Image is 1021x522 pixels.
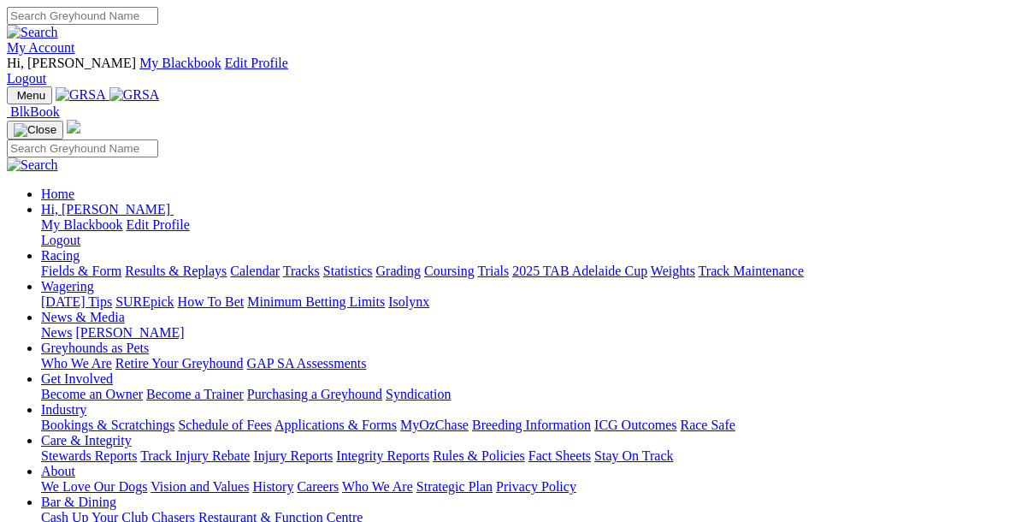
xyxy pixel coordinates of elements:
a: Logout [41,233,80,247]
a: History [252,479,293,494]
span: Menu [17,89,45,102]
a: Track Injury Rebate [140,448,250,463]
a: Purchasing a Greyhound [247,387,382,401]
div: About [41,479,1014,495]
a: Track Maintenance [699,264,804,278]
a: Grading [376,264,421,278]
a: Fields & Form [41,264,121,278]
a: Become a Trainer [146,387,244,401]
img: logo-grsa-white.png [67,120,80,133]
a: How To Bet [178,294,245,309]
div: Care & Integrity [41,448,1014,464]
a: Strategic Plan [416,479,493,494]
a: ICG Outcomes [594,418,676,432]
a: Statistics [323,264,373,278]
a: News [41,325,72,340]
img: GRSA [109,87,160,103]
img: Close [14,123,56,137]
a: 2025 TAB Adelaide Cup [512,264,647,278]
a: Fact Sheets [528,448,591,463]
a: MyOzChase [400,418,469,432]
a: GAP SA Assessments [247,356,367,371]
img: Search [7,157,58,173]
a: Care & Integrity [41,433,132,448]
img: Search [7,25,58,40]
a: BlkBook [7,104,60,119]
a: Rules & Policies [433,448,525,463]
a: Get Involved [41,371,113,386]
a: Edit Profile [127,217,190,232]
a: Who We Are [41,356,112,371]
a: Breeding Information [472,418,591,432]
div: Industry [41,418,1014,433]
a: Schedule of Fees [178,418,271,432]
a: Injury Reports [253,448,333,463]
button: Toggle navigation [7,86,52,104]
a: Vision and Values [150,479,249,494]
button: Toggle navigation [7,121,63,139]
a: Integrity Reports [336,448,429,463]
a: Greyhounds as Pets [41,341,149,355]
a: Coursing [424,264,475,278]
a: Bar & Dining [41,495,116,509]
div: News & Media [41,325,1014,341]
a: Retire Your Greyhound [115,356,244,371]
a: Who We Are [342,479,413,494]
a: Logout [7,71,46,86]
a: SUREpick [115,294,174,309]
a: [PERSON_NAME] [75,325,184,340]
img: GRSA [56,87,106,103]
a: Applications & Forms [274,418,397,432]
span: Hi, [PERSON_NAME] [41,202,170,217]
a: Stay On Track [594,448,673,463]
a: Bookings & Scratchings [41,418,174,432]
div: Get Involved [41,387,1014,402]
a: Stewards Reports [41,448,137,463]
a: News & Media [41,310,125,324]
a: Become an Owner [41,387,143,401]
a: My Account [7,40,75,55]
a: Tracks [283,264,320,278]
a: Results & Replays [125,264,227,278]
a: About [41,464,75,478]
a: Careers [297,479,339,494]
div: Racing [41,264,1014,279]
a: Home [41,187,74,201]
div: My Account [7,56,1014,86]
a: My Blackbook [41,217,123,232]
div: Greyhounds as Pets [41,356,1014,371]
a: Isolynx [388,294,429,309]
div: Hi, [PERSON_NAME] [41,217,1014,248]
a: Syndication [386,387,451,401]
div: Wagering [41,294,1014,310]
a: Edit Profile [225,56,288,70]
a: Race Safe [680,418,735,432]
a: Wagering [41,279,94,294]
input: Search [7,7,158,25]
a: Weights [651,264,695,278]
a: My Blackbook [139,56,221,70]
a: We Love Our Dogs [41,479,147,494]
a: Racing [41,248,80,263]
span: Hi, [PERSON_NAME] [7,56,136,70]
a: Hi, [PERSON_NAME] [41,202,174,217]
a: Minimum Betting Limits [247,294,385,309]
input: Search [7,139,158,157]
a: Trials [477,264,509,278]
a: Privacy Policy [496,479,576,494]
a: [DATE] Tips [41,294,112,309]
a: Calendar [230,264,280,278]
span: BlkBook [10,104,60,119]
a: Industry [41,402,86,417]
